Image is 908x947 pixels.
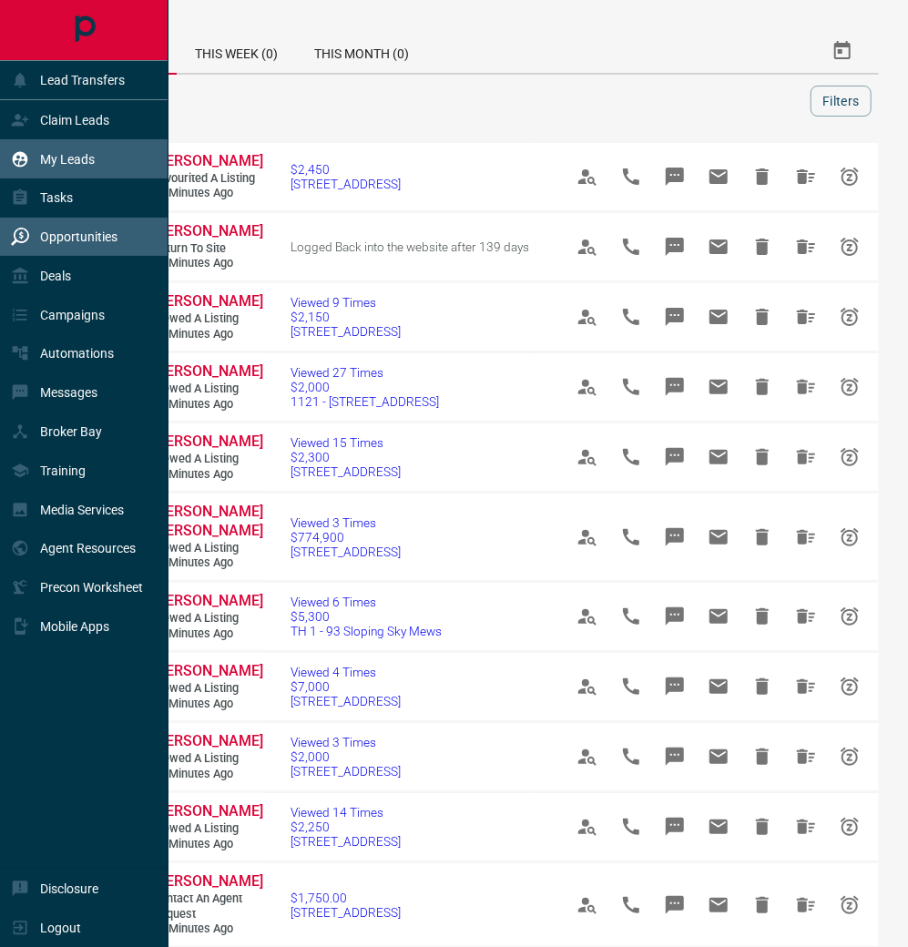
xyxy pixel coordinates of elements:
span: Message [653,295,697,339]
a: Viewed 14 Times$2,250[STREET_ADDRESS] [291,805,401,849]
span: [PERSON_NAME] [153,362,263,380]
span: View Profile [566,665,609,708]
div: This Month (0) [296,29,427,73]
span: $5,300 [291,609,442,624]
span: Call [609,595,653,638]
span: 49 minutes ago [153,837,262,852]
span: Call [609,365,653,409]
span: Favourited a Listing [153,171,262,187]
span: [PERSON_NAME] [153,152,263,169]
span: [PERSON_NAME] [153,802,263,820]
span: Message [653,883,697,927]
span: Hide All from Hadi Hamdan [784,883,828,927]
span: Viewed a Listing [153,541,262,556]
span: [STREET_ADDRESS] [291,905,401,920]
span: Hide All from Shaheer Javed [784,225,828,269]
span: Hide [740,295,784,339]
a: Viewed 15 Times$2,300[STREET_ADDRESS] [291,435,401,479]
span: Email [697,665,740,708]
a: [PERSON_NAME] [153,292,262,311]
span: Message [653,595,697,638]
a: Viewed 9 Times$2,150[STREET_ADDRESS] [291,295,401,339]
span: Hide All from Sarah Peng [784,435,828,479]
span: Viewed 14 Times [291,805,401,820]
span: 39 minutes ago [153,626,262,642]
a: [PERSON_NAME] [153,662,262,681]
span: Viewed 9 Times [291,295,401,310]
span: Call [609,665,653,708]
span: Hide [740,515,784,559]
span: 20 minutes ago [153,186,262,201]
span: View Profile [566,595,609,638]
span: Viewed a Listing [153,311,262,327]
span: Hide All from Brigitte Carroll [784,155,828,199]
span: Snooze [828,155,872,199]
a: [PERSON_NAME] [153,433,262,452]
a: Viewed 3 Times$2,000[STREET_ADDRESS] [291,735,401,779]
a: [PERSON_NAME] [153,732,262,751]
a: [PERSON_NAME] [153,592,262,611]
a: Viewed 27 Times$2,0001121 - [STREET_ADDRESS] [291,365,439,409]
span: $1,750.00 [291,891,401,905]
span: Email [697,365,740,409]
span: 27 minutes ago [153,467,262,483]
span: 1121 - [STREET_ADDRESS] [291,394,439,409]
span: Hide [740,155,784,199]
span: Viewed 3 Times [291,735,401,749]
span: View Profile [566,155,609,199]
button: Filters [811,86,872,117]
a: $2,450[STREET_ADDRESS] [291,162,401,191]
span: Call [609,735,653,779]
span: Email [697,883,740,927]
a: [PERSON_NAME] [PERSON_NAME] [153,503,262,541]
div: This Week (0) [177,29,296,73]
span: Message [653,435,697,479]
span: Call [609,225,653,269]
span: View Profile [566,295,609,339]
span: 27 minutes ago [153,397,262,412]
span: 40 minutes ago [153,697,262,712]
span: Email [697,515,740,559]
span: Call [609,805,653,849]
span: [PERSON_NAME] [153,222,263,239]
span: View Profile [566,225,609,269]
span: Call [609,515,653,559]
span: [PERSON_NAME] [153,872,263,890]
span: View Profile [566,515,609,559]
span: $2,250 [291,820,401,834]
span: Message [653,155,697,199]
span: Snooze [828,665,872,708]
span: 52 minutes ago [153,922,262,937]
span: [STREET_ADDRESS] [291,764,401,779]
span: Message [653,365,697,409]
span: Snooze [828,225,872,269]
span: View Profile [566,735,609,779]
span: 22 minutes ago [153,256,262,271]
span: Message [653,225,697,269]
span: Hide [740,735,784,779]
span: [PERSON_NAME] [153,433,263,450]
span: Hide [740,665,784,708]
span: Email [697,595,740,638]
span: Viewed a Listing [153,611,262,626]
span: $7,000 [291,679,401,694]
span: Contact an Agent Request [153,891,262,922]
span: Call [609,883,653,927]
span: Hide [740,435,784,479]
a: [PERSON_NAME] [153,222,262,241]
a: [PERSON_NAME] [153,872,262,891]
span: [PERSON_NAME] [153,732,263,749]
span: [PERSON_NAME] [153,292,263,310]
span: $2,000 [291,380,439,394]
span: Viewed 15 Times [291,435,401,450]
span: [PERSON_NAME] [PERSON_NAME] [153,503,263,539]
span: 38 minutes ago [153,555,262,571]
span: Email [697,225,740,269]
span: Call [609,435,653,479]
span: Email [697,735,740,779]
span: Hide All from KASSANDRA BEZJAK [784,735,828,779]
span: Snooze [828,595,872,638]
span: 27 minutes ago [153,327,262,342]
a: [PERSON_NAME] [153,802,262,821]
span: Snooze [828,295,872,339]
